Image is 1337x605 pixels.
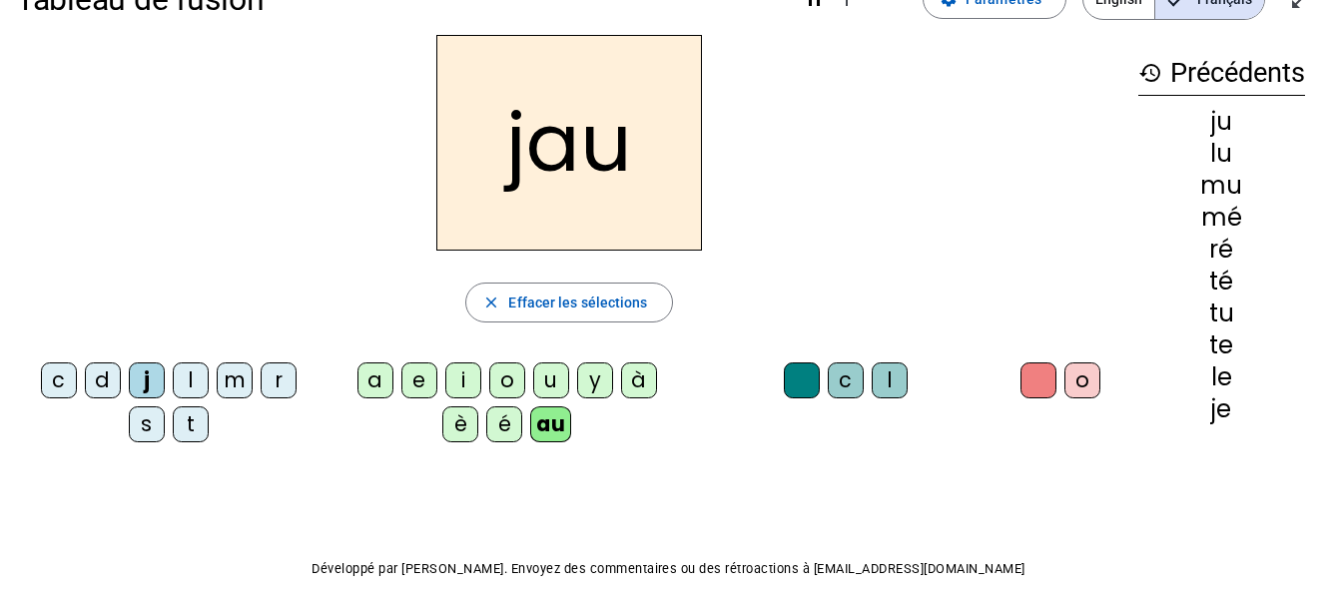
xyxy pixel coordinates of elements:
[1138,397,1305,421] div: je
[1138,206,1305,230] div: mé
[1138,333,1305,357] div: te
[1138,61,1162,85] mat-icon: history
[1064,362,1100,398] div: o
[1138,365,1305,389] div: le
[129,406,165,442] div: s
[482,294,500,311] mat-icon: close
[577,362,613,398] div: y
[872,362,908,398] div: l
[828,362,864,398] div: c
[401,362,437,398] div: e
[1138,174,1305,198] div: mu
[486,406,522,442] div: é
[621,362,657,398] div: à
[85,362,121,398] div: d
[1138,238,1305,262] div: ré
[445,362,481,398] div: i
[1138,270,1305,294] div: té
[442,406,478,442] div: è
[465,283,672,322] button: Effacer les sélections
[173,406,209,442] div: t
[489,362,525,398] div: o
[217,362,253,398] div: m
[357,362,393,398] div: a
[173,362,209,398] div: l
[436,35,702,251] h2: jau
[1138,110,1305,134] div: ju
[16,557,1321,581] p: Développé par [PERSON_NAME]. Envoyez des commentaires ou des rétroactions à [EMAIL_ADDRESS][DOMAI...
[530,406,571,442] div: au
[129,362,165,398] div: j
[1138,142,1305,166] div: lu
[508,291,647,314] span: Effacer les sélections
[1138,302,1305,325] div: tu
[41,362,77,398] div: c
[533,362,569,398] div: u
[1138,51,1305,96] h3: Précédents
[261,362,297,398] div: r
